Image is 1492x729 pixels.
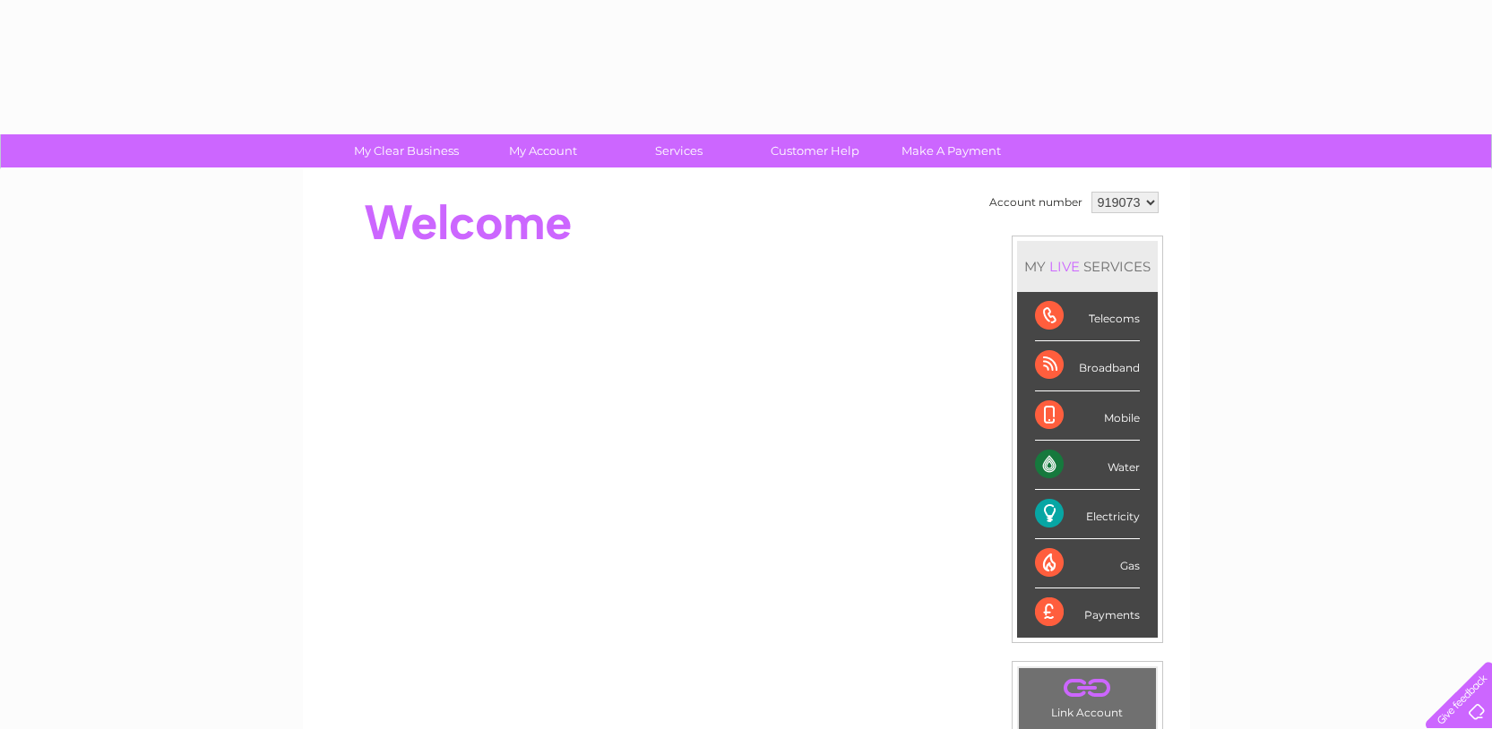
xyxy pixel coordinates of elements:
[1035,490,1140,539] div: Electricity
[605,134,753,167] a: Services
[332,134,480,167] a: My Clear Business
[1035,341,1140,390] div: Broadband
[741,134,889,167] a: Customer Help
[1017,241,1158,292] div: MY SERVICES
[985,187,1087,218] td: Account number
[1035,292,1140,341] div: Telecoms
[1023,673,1151,704] a: .
[877,134,1025,167] a: Make A Payment
[1046,258,1083,275] div: LIVE
[1035,588,1140,637] div: Payments
[469,134,617,167] a: My Account
[1035,441,1140,490] div: Water
[1035,539,1140,588] div: Gas
[1035,391,1140,441] div: Mobile
[1018,667,1157,724] td: Link Account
